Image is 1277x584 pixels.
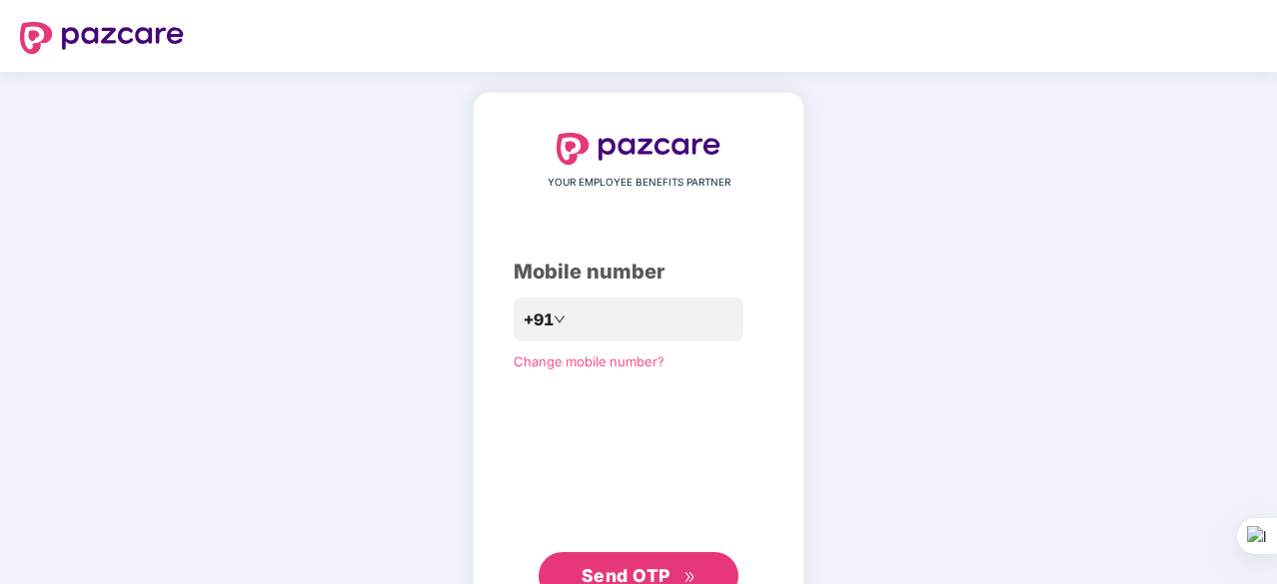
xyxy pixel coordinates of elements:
a: Change mobile number? [514,353,664,369]
span: down [554,313,566,325]
div: Mobile number [514,257,763,288]
img: logo [20,22,184,54]
img: logo [557,133,720,165]
span: YOUR EMPLOYEE BENEFITS PARTNER [548,175,730,191]
span: +91 [524,307,554,332]
span: double-right [683,571,696,584]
